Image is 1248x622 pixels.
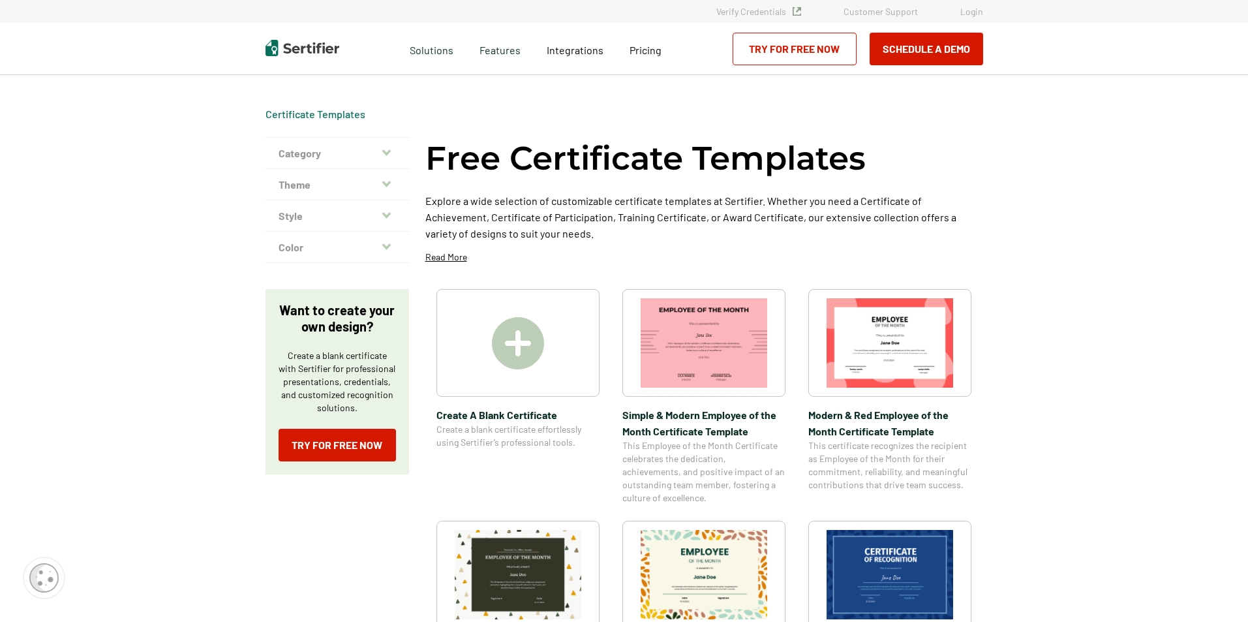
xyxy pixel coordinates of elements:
img: Sertifier | Digital Credentialing Platform [266,40,339,56]
button: Schedule a Demo [870,33,983,65]
p: Explore a wide selection of customizable certificate templates at Sertifier. Whether you need a C... [425,193,983,241]
p: Read More [425,251,467,264]
img: Create A Blank Certificate [492,317,544,369]
span: Features [479,40,521,57]
img: Modern & Red Employee of the Month Certificate Template [827,298,953,388]
span: Modern & Red Employee of the Month Certificate Template [808,407,971,439]
a: Try for Free Now [279,429,396,461]
a: Try for Free Now [733,33,857,65]
img: Modern Dark Blue Employee of the Month Certificate Template [827,530,953,619]
p: Create a blank certificate with Sertifier for professional presentations, credentials, and custom... [279,349,396,414]
a: Simple & Modern Employee of the Month Certificate TemplateSimple & Modern Employee of the Month C... [622,289,785,505]
img: Cookie Popup Icon [29,563,59,593]
span: Create a blank certificate effortlessly using Sertifier’s professional tools. [436,423,600,449]
img: Simple and Patterned Employee of the Month Certificate Template [641,530,767,619]
div: Breadcrumb [266,108,365,121]
span: This certificate recognizes the recipient as Employee of the Month for their commitment, reliabil... [808,439,971,491]
a: Pricing [630,40,662,57]
a: Customer Support [844,6,918,17]
span: Simple & Modern Employee of the Month Certificate Template [622,407,785,439]
span: Certificate Templates [266,108,365,121]
a: Integrations [547,40,603,57]
span: Create A Blank Certificate [436,407,600,423]
a: Modern & Red Employee of the Month Certificate TemplateModern & Red Employee of the Month Certifi... [808,289,971,505]
img: Simple & Modern Employee of the Month Certificate Template [641,298,767,388]
span: Integrations [547,44,603,56]
img: Simple & Colorful Employee of the Month Certificate Template [455,530,581,619]
button: Category [266,138,409,169]
button: Style [266,200,409,232]
h1: Free Certificate Templates [425,137,866,179]
a: Login [960,6,983,17]
span: Solutions [410,40,453,57]
a: Certificate Templates [266,108,365,120]
p: Want to create your own design? [279,302,396,335]
img: Verified [793,7,801,16]
a: Verify Credentials [716,6,801,17]
span: Pricing [630,44,662,56]
button: Theme [266,169,409,200]
span: This Employee of the Month Certificate celebrates the dedication, achievements, and positive impa... [622,439,785,505]
button: Color [266,232,409,263]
